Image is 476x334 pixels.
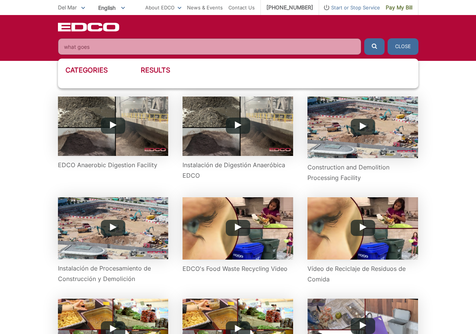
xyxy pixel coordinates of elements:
[226,220,250,236] button: Play Button
[58,23,120,32] a: EDCD logo. Return to the homepage.
[182,97,293,156] img: Instalación de Digestión Anaeróbica EDCO video thumbnail
[58,197,169,259] img: Instalación de Procesamiento de Construcción y Demolición video thumbnail
[351,119,375,135] button: Play Button
[145,3,181,12] a: About EDCO
[307,97,418,159] img: Construction and Demolition Processing Facility video thumbnail
[58,263,169,284] p: Instalación de Procesamiento de Construcción y Demolición
[182,263,293,274] p: EDCO's Food Waste Recycling Video
[182,160,293,181] p: Instalación de Digestión Anaeróbica EDCO
[228,3,255,12] a: Contact Us
[58,38,361,55] input: Search
[58,97,169,156] img: EDCO Anaerobic Digestion Facility video thumbnail
[388,38,418,55] button: Close
[101,118,125,134] button: Play Button
[58,160,169,170] p: EDCO Anaerobic Digestion Facility
[182,197,293,260] img: EDCO's Food Waste Recycling Video video thumbnail
[351,220,375,236] button: Play Button
[101,220,125,236] button: Play Button
[187,3,223,12] a: News & Events
[351,318,375,334] button: Play Button
[141,66,411,74] h3: Results
[386,3,412,12] span: Pay My Bill
[364,38,385,55] button: Submit the search query.
[226,118,250,134] button: Play Button
[58,4,77,11] span: Del Mar
[307,162,418,183] p: Construction and Demolition Processing Facility
[93,2,131,14] span: English
[307,263,418,284] p: Vídeo de Reciclaje de Residuos de Comida
[65,66,141,74] h3: Categories
[307,197,418,260] img: Vídeo de Reciclaje de Residuos de Comida video thumbnail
